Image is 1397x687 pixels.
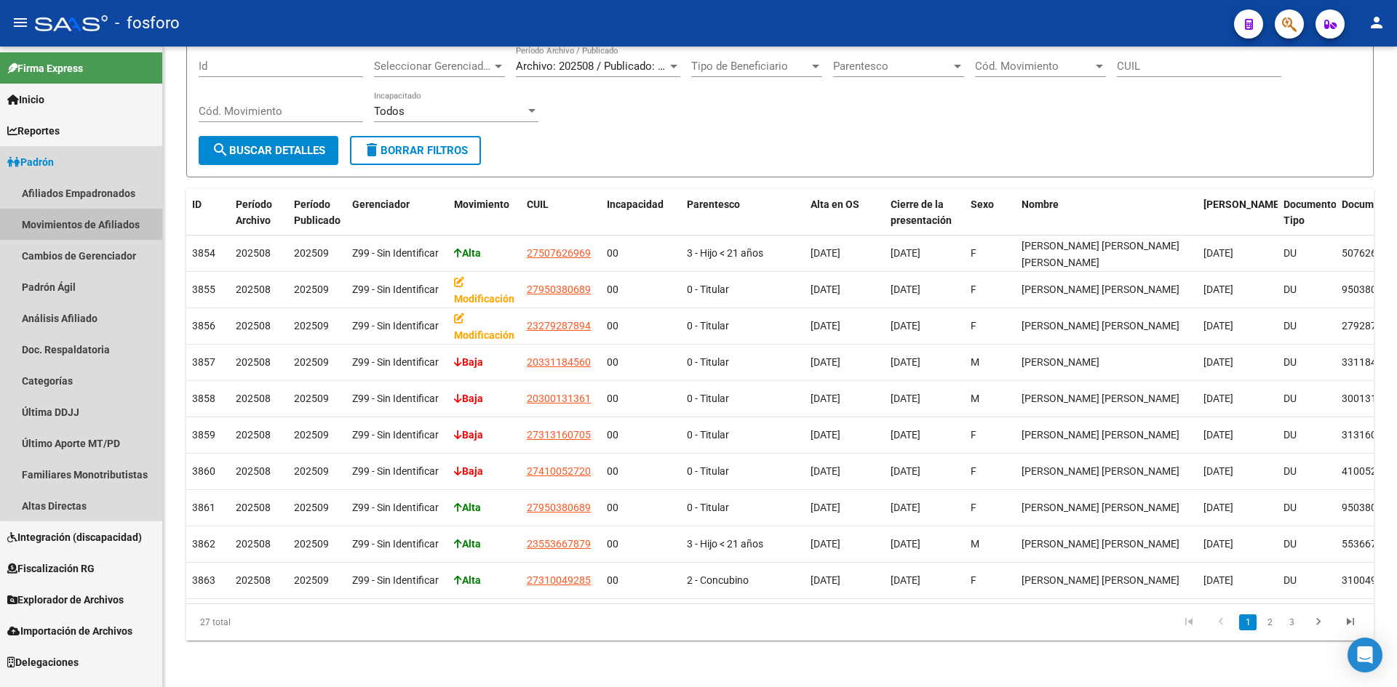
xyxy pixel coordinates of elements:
span: 27950380689 [527,502,591,513]
span: Buscar Detalles [212,144,325,157]
div: 00 [607,281,675,298]
span: 3856 [192,320,215,332]
span: 202509 [294,465,329,477]
span: [DATE] [891,247,920,259]
div: 00 [607,245,675,262]
span: [PERSON_NAME] [PERSON_NAME] [1022,502,1179,513]
mat-icon: delete [363,141,381,158]
span: [DATE] [891,320,920,332]
span: Z99 - Sin Identificar [352,574,439,586]
span: Borrar Filtros [363,144,468,157]
span: 202509 [294,356,329,368]
div: 00 [607,463,675,480]
li: page 3 [1281,610,1302,635]
div: 00 [607,354,675,371]
span: [PERSON_NAME] [1022,356,1099,368]
span: [DATE] [891,502,920,513]
strong: Alta [454,502,481,513]
span: Z99 - Sin Identificar [352,502,439,513]
span: Inicio [7,92,44,108]
button: Buscar Detalles [199,136,338,165]
span: [DATE] [891,574,920,586]
span: [PERSON_NAME]. [1203,198,1285,210]
div: DU [1283,427,1330,443]
span: [PERSON_NAME] [PERSON_NAME] [1022,465,1179,477]
span: Parentesco [833,60,951,73]
span: [DATE] [811,356,840,368]
span: [PERSON_NAME] [PERSON_NAME] [1022,574,1179,586]
span: 202508 [236,320,271,332]
span: F [971,284,976,295]
div: DU [1283,245,1330,262]
span: 202509 [294,429,329,441]
span: 20300131361 [527,393,591,404]
button: Borrar Filtros [350,136,481,165]
span: [PERSON_NAME] [PERSON_NAME] [1022,320,1179,332]
div: DU [1283,463,1330,480]
mat-icon: person [1368,14,1385,31]
span: CUIL [527,198,549,210]
span: [PERSON_NAME] [PERSON_NAME] [1022,284,1179,295]
datatable-header-cell: Alta en OS [805,189,885,237]
div: DU [1283,354,1330,371]
a: go to previous page [1207,614,1235,630]
span: Z99 - Sin Identificar [352,538,439,550]
span: [DATE] [811,574,840,586]
span: [PERSON_NAME] [PERSON_NAME] [PERSON_NAME] [1022,240,1179,268]
span: 202509 [294,574,329,586]
mat-icon: menu [12,14,29,31]
span: 0 - Titular [687,393,729,404]
span: Z99 - Sin Identificar [352,429,439,441]
span: 27507626969 [527,247,591,259]
span: F [971,320,976,332]
span: Importación de Archivos [7,623,132,639]
span: 3861 [192,502,215,513]
span: Todos [374,105,405,118]
span: [DATE] [891,284,920,295]
datatable-header-cell: Incapacidad [601,189,681,237]
span: 0 - Titular [687,465,729,477]
span: 202509 [294,502,329,513]
datatable-header-cell: ID [186,189,230,237]
span: 20331184560 [527,356,591,368]
span: Fiscalización RG [7,561,95,576]
span: 202508 [236,429,271,441]
span: [DATE] [1203,320,1233,332]
div: 00 [607,499,675,516]
span: 3862 [192,538,215,550]
span: Z99 - Sin Identificar [352,284,439,295]
strong: Baja [454,393,483,404]
span: [DATE] [811,465,840,477]
span: 2 - Concubino [687,574,749,586]
span: Reportes [7,123,60,139]
li: page 1 [1237,610,1259,635]
div: 00 [607,427,675,443]
span: [DATE] [811,538,840,550]
a: 3 [1283,614,1300,630]
span: Z99 - Sin Identificar [352,247,439,259]
a: go to next page [1305,614,1332,630]
span: Período Publicado [294,198,341,227]
span: Documento Tipo [1283,198,1337,227]
datatable-header-cell: Gerenciador [346,189,448,237]
datatable-header-cell: Parentesco [681,189,805,237]
span: Delegaciones [7,654,79,670]
span: Z99 - Sin Identificar [352,465,439,477]
span: 0 - Titular [687,320,729,332]
span: 27310049285 [527,574,591,586]
datatable-header-cell: Documento Tipo [1278,189,1336,237]
strong: Alta [454,538,481,550]
strong: Modificación [454,276,514,305]
span: Parentesco [687,198,740,210]
span: [DATE] [811,247,840,259]
a: go to first page [1175,614,1203,630]
span: Cierre de la presentación [891,198,952,227]
span: Archivo: 202508 / Publicado: 202509 [516,60,693,73]
a: go to last page [1337,614,1364,630]
datatable-header-cell: Movimiento [448,189,521,237]
span: [DATE] [1203,247,1233,259]
div: DU [1283,318,1330,334]
span: [DATE] [891,356,920,368]
span: 27313160705 [527,429,591,441]
datatable-header-cell: CUIL [521,189,601,237]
